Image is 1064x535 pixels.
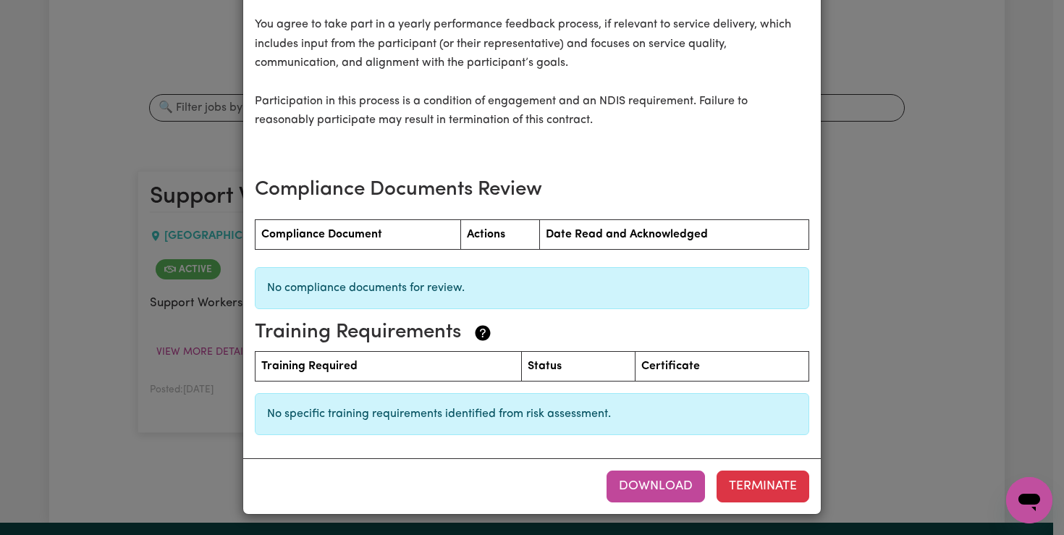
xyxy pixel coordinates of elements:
[635,352,808,382] th: Certificate
[255,393,809,435] div: No specific training requirements identified from risk assessment.
[255,321,798,345] h3: Training Requirements
[607,471,705,502] button: Download contract
[256,220,461,250] th: Compliance Document
[255,178,809,203] h3: Compliance Documents Review
[256,352,522,382] th: Training Required
[539,220,808,250] th: Date Read and Acknowledged
[255,267,809,309] div: No compliance documents for review.
[521,352,635,382] th: Status
[1006,477,1052,523] iframe: Button to launch messaging window
[461,220,539,250] th: Actions
[717,471,809,502] button: Terminate this contract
